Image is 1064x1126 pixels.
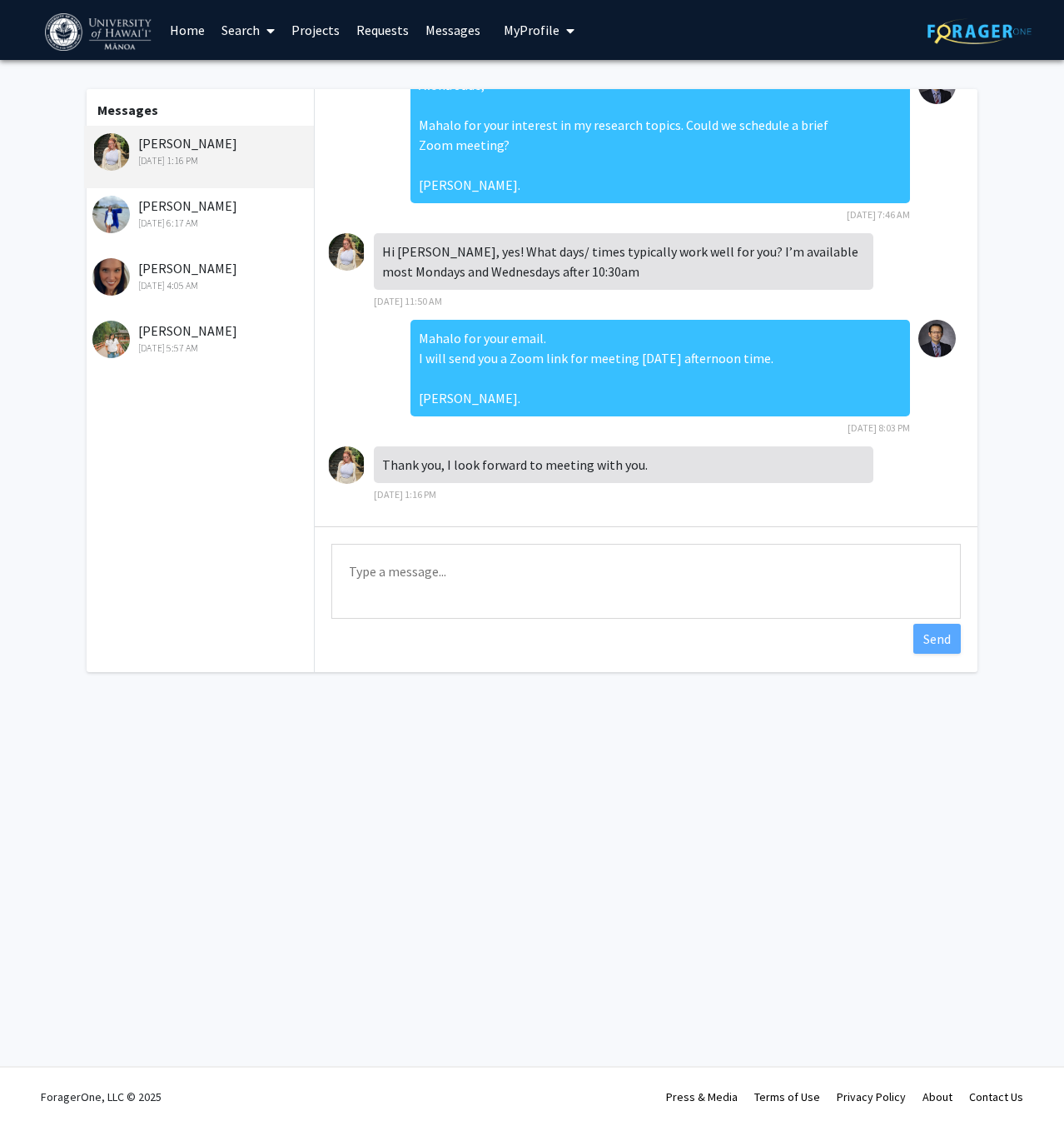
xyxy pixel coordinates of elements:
[92,196,130,233] img: Ami Yoshimura
[754,1089,820,1104] a: Terms of Use
[504,22,559,38] span: My Profile
[92,133,310,168] div: [PERSON_NAME]
[41,1068,162,1126] div: ForagerOne, LLC © 2025
[918,320,956,357] img: Jangsoon Lee
[927,18,1032,44] img: ForagerOne Logo
[162,1,213,59] a: Home
[12,1051,71,1114] iframe: Chat
[374,233,873,290] div: Hi [PERSON_NAME], yes! What days/ times typically work well for you? I’m available most Mondays a...
[417,1,489,59] a: Messages
[410,320,910,416] div: Mahalo for your email. I will send you a Zoom link for meeting [DATE] afternoon time. [PERSON_NAME].
[45,13,155,51] img: University of Hawaiʻi at Mānoa Logo
[410,67,910,203] div: Aloha Jade, Mahalo for your interest in my research topics. Could we schedule a brief Zoom meetin...
[92,321,130,358] img: Arhyen Flores
[92,258,310,293] div: [PERSON_NAME]
[92,278,310,293] div: [DATE] 4:05 AM
[92,321,310,356] div: [PERSON_NAME]
[847,208,910,221] span: [DATE] 7:46 AM
[328,446,365,484] img: Jade Bluestone
[922,1089,952,1104] a: About
[328,233,365,271] img: Jade Bluestone
[374,295,442,307] span: [DATE] 11:50 AM
[374,446,873,483] div: Thank you, I look forward to meeting with you.
[97,102,158,118] b: Messages
[374,488,436,501] span: [DATE] 1:16 PM
[92,258,130,296] img: Kara Cole
[92,133,130,171] img: Jade Bluestone
[837,1089,906,1104] a: Privacy Policy
[92,153,310,168] div: [DATE] 1:16 PM
[969,1089,1023,1104] a: Contact Us
[666,1089,738,1104] a: Press & Media
[848,421,910,434] span: [DATE] 8:03 PM
[283,1,348,59] a: Projects
[213,1,283,59] a: Search
[92,341,310,356] div: [DATE] 5:57 AM
[331,544,961,619] textarea: Message
[92,196,310,231] div: [PERSON_NAME]
[913,624,961,654] button: Send
[92,216,310,231] div: [DATE] 6:17 AM
[348,1,417,59] a: Requests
